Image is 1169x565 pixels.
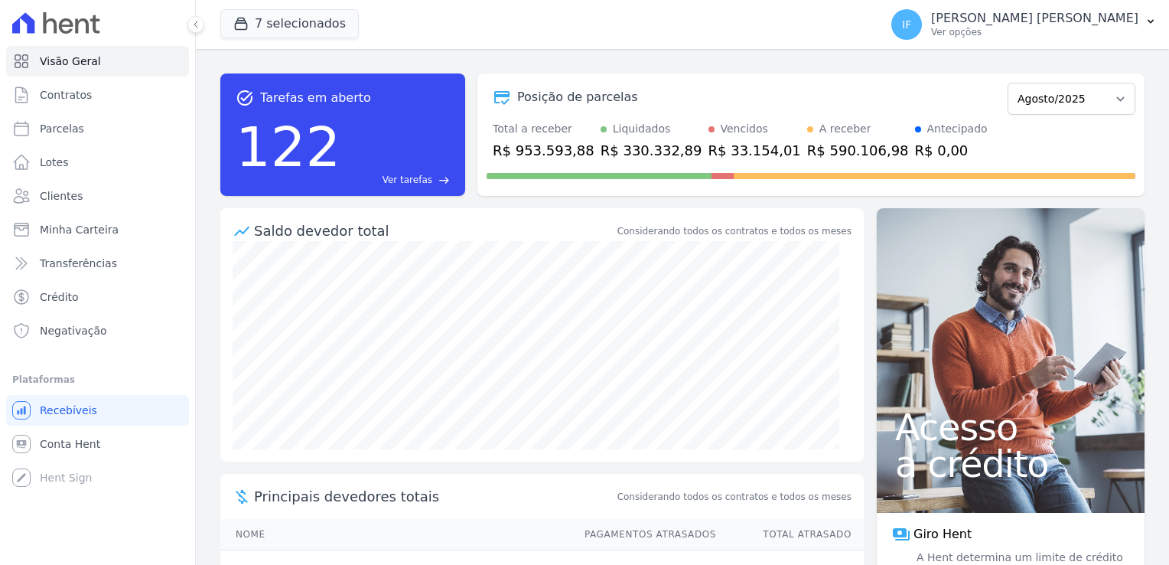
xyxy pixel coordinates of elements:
[40,256,117,271] span: Transferências
[807,140,909,161] div: R$ 590.106,98
[6,113,189,144] a: Parcelas
[220,519,570,550] th: Nome
[931,11,1138,26] p: [PERSON_NAME] [PERSON_NAME]
[493,121,594,137] div: Total a receber
[438,175,450,186] span: east
[613,121,671,137] div: Liquidados
[254,486,614,507] span: Principais devedores totais
[254,220,614,241] div: Saldo devedor total
[6,80,189,110] a: Contratos
[717,519,864,550] th: Total Atrasado
[40,121,84,136] span: Parcelas
[6,214,189,245] a: Minha Carteira
[236,107,340,187] div: 122
[40,436,100,452] span: Conta Hent
[879,3,1169,46] button: IF [PERSON_NAME] [PERSON_NAME] Ver opções
[40,323,107,338] span: Negativação
[6,147,189,178] a: Lotes
[40,155,69,170] span: Lotes
[6,181,189,211] a: Clientes
[6,429,189,459] a: Conta Hent
[895,446,1126,482] span: a crédito
[40,403,97,418] span: Recebíveis
[383,173,432,187] span: Ver tarefas
[260,89,371,107] span: Tarefas em aberto
[819,121,871,137] div: A receber
[220,9,359,38] button: 7 selecionados
[40,54,101,69] span: Visão Geral
[6,248,189,279] a: Transferências
[347,173,450,187] a: Ver tarefas east
[6,282,189,312] a: Crédito
[493,140,594,161] div: R$ 953.593,88
[601,140,702,161] div: R$ 330.332,89
[617,224,852,238] div: Considerando todos os contratos e todos os meses
[40,188,83,204] span: Clientes
[6,46,189,77] a: Visão Geral
[40,289,79,305] span: Crédito
[6,395,189,426] a: Recebíveis
[895,409,1126,446] span: Acesso
[708,140,801,161] div: R$ 33.154,01
[40,87,92,103] span: Contratos
[236,89,254,107] span: task_alt
[927,121,988,137] div: Antecipado
[12,371,183,389] div: Plataformas
[902,19,911,30] span: IF
[40,222,119,237] span: Minha Carteira
[517,88,638,106] div: Posição de parcelas
[617,490,852,504] span: Considerando todos os contratos e todos os meses
[915,140,988,161] div: R$ 0,00
[6,315,189,346] a: Negativação
[721,121,768,137] div: Vencidos
[570,519,717,550] th: Pagamentos Atrasados
[913,525,972,544] span: Giro Hent
[931,26,1138,38] p: Ver opções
